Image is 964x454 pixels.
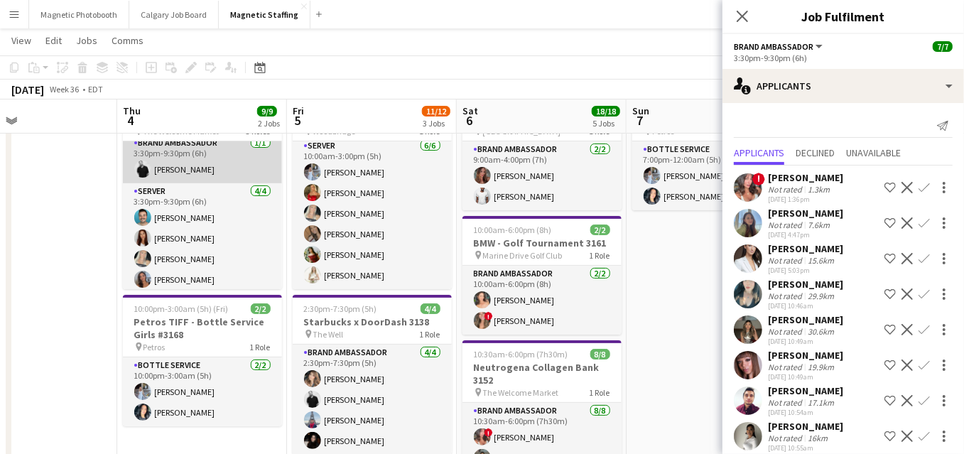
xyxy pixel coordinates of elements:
[293,79,452,289] app-job-card: 10:00am-3:00pm (5h)6/6MetalWorks Corporate BBQ 2435 Woodbridge1 RoleServer6/610:00am-3:00pm (5h)[...
[45,34,62,47] span: Edit
[768,184,805,195] div: Not rated
[768,349,843,362] div: [PERSON_NAME]
[768,397,805,408] div: Not rated
[768,326,805,337] div: Not rated
[805,362,837,372] div: 19.9km
[768,313,843,326] div: [PERSON_NAME]
[630,112,649,129] span: 7
[768,443,843,453] div: [DATE] 10:55am
[768,242,843,255] div: [PERSON_NAME]
[632,104,649,117] span: Sun
[752,173,765,185] span: !
[462,361,622,387] h3: Neutrogena Collagen Bank 3152
[47,84,82,94] span: Week 36
[768,372,843,382] div: [DATE] 10:49am
[768,384,843,397] div: [PERSON_NAME]
[6,31,37,50] a: View
[143,342,166,352] span: Petros
[768,408,843,417] div: [DATE] 10:54am
[590,387,610,398] span: 1 Role
[251,303,271,314] span: 2/2
[76,34,97,47] span: Jobs
[313,329,344,340] span: The Well
[805,291,837,301] div: 29.9km
[474,225,552,235] span: 10:00am-6:00pm (8h)
[805,220,833,230] div: 7.6km
[304,303,377,314] span: 2:30pm-7:30pm (5h)
[29,1,129,28] button: Magnetic Photobooth
[420,329,440,340] span: 1 Role
[123,295,282,426] app-job-card: 10:00pm-3:00am (5h) (Fri)2/2Petros TIFF - Bottle Service Girls #3168 Petros1 RoleBottle Service2/...
[250,342,271,352] span: 1 Role
[11,34,31,47] span: View
[123,315,282,341] h3: Petros TIFF - Bottle Service Girls #3168
[768,420,843,433] div: [PERSON_NAME]
[112,34,143,47] span: Comms
[768,220,805,230] div: Not rated
[768,266,843,275] div: [DATE] 5:03pm
[805,397,837,408] div: 17.1km
[293,104,304,117] span: Fri
[805,433,830,443] div: 16km
[423,118,450,129] div: 3 Jobs
[11,82,44,97] div: [DATE]
[632,79,791,210] app-job-card: 7:00pm-12:00am (5h) (Mon)2/2Petros TIFF - Bottle Service Girls #3168 Petros1 RoleBottle Service2/...
[768,337,843,346] div: [DATE] 10:49am
[933,41,953,52] span: 7/7
[796,148,835,158] span: Declined
[590,349,610,360] span: 8/8
[805,326,837,337] div: 30.6km
[734,41,825,52] button: Brand Ambassador
[462,141,622,210] app-card-role: Brand Ambassador2/29:00am-4:00pm (7h)[PERSON_NAME][PERSON_NAME]
[768,207,843,220] div: [PERSON_NAME]
[462,266,622,335] app-card-role: Brand Ambassador2/210:00am-6:00pm (8h)[PERSON_NAME]![PERSON_NAME]
[293,315,452,328] h3: Starbucks x DoorDash 3138
[40,31,67,50] a: Edit
[421,303,440,314] span: 4/4
[462,237,622,249] h3: BMW - Golf Tournament 3161
[734,53,953,63] div: 3:30pm-9:30pm (6h)
[590,225,610,235] span: 2/2
[257,106,277,117] span: 9/9
[293,138,452,289] app-card-role: Server6/610:00am-3:00pm (5h)[PERSON_NAME][PERSON_NAME][PERSON_NAME][PERSON_NAME][PERSON_NAME][PER...
[484,428,493,437] span: !
[123,135,282,183] app-card-role: Brand Ambassador1/13:30pm-9:30pm (6h)[PERSON_NAME]
[70,31,103,50] a: Jobs
[123,183,282,293] app-card-role: Server4/43:30pm-9:30pm (6h)[PERSON_NAME][PERSON_NAME][PERSON_NAME][PERSON_NAME]
[768,278,843,291] div: [PERSON_NAME]
[768,255,805,266] div: Not rated
[291,112,304,129] span: 5
[592,118,619,129] div: 5 Jobs
[590,250,610,261] span: 1 Role
[123,104,141,117] span: Thu
[632,141,791,210] app-card-role: Bottle Service2/27:00pm-12:00am (5h)[PERSON_NAME][PERSON_NAME]
[768,171,843,184] div: [PERSON_NAME]
[768,362,805,372] div: Not rated
[805,255,837,266] div: 15.6km
[592,106,620,117] span: 18/18
[768,195,843,204] div: [DATE] 1:36pm
[768,291,805,301] div: Not rated
[123,79,282,289] div: 3:30pm-9:30pm (6h)7/7Neutrogena Collagen Bank 3152 The Welcome Market3 Roles3:30pm-9:30pm (6h)[PE...
[768,230,843,239] div: [DATE] 4:47pm
[106,31,149,50] a: Comms
[258,118,280,129] div: 2 Jobs
[88,84,103,94] div: EDT
[422,106,450,117] span: 11/12
[722,69,964,103] div: Applicants
[462,216,622,335] app-job-card: 10:00am-6:00pm (8h)2/2BMW - Golf Tournament 3161 Marine Drive Golf Club1 RoleBrand Ambassador2/21...
[805,184,833,195] div: 1.3km
[846,148,901,158] span: Unavailable
[121,112,141,129] span: 4
[483,250,563,261] span: Marine Drive Golf Club
[462,79,622,210] app-job-card: 9:00am-4:00pm (7h)2/2PMCF WALK TO CONQUER - Perfect Sports 3159 [GEOGRAPHIC_DATA]1 RoleBrand Amba...
[460,112,478,129] span: 6
[768,433,805,443] div: Not rated
[462,104,478,117] span: Sat
[483,387,559,398] span: The Welcome Market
